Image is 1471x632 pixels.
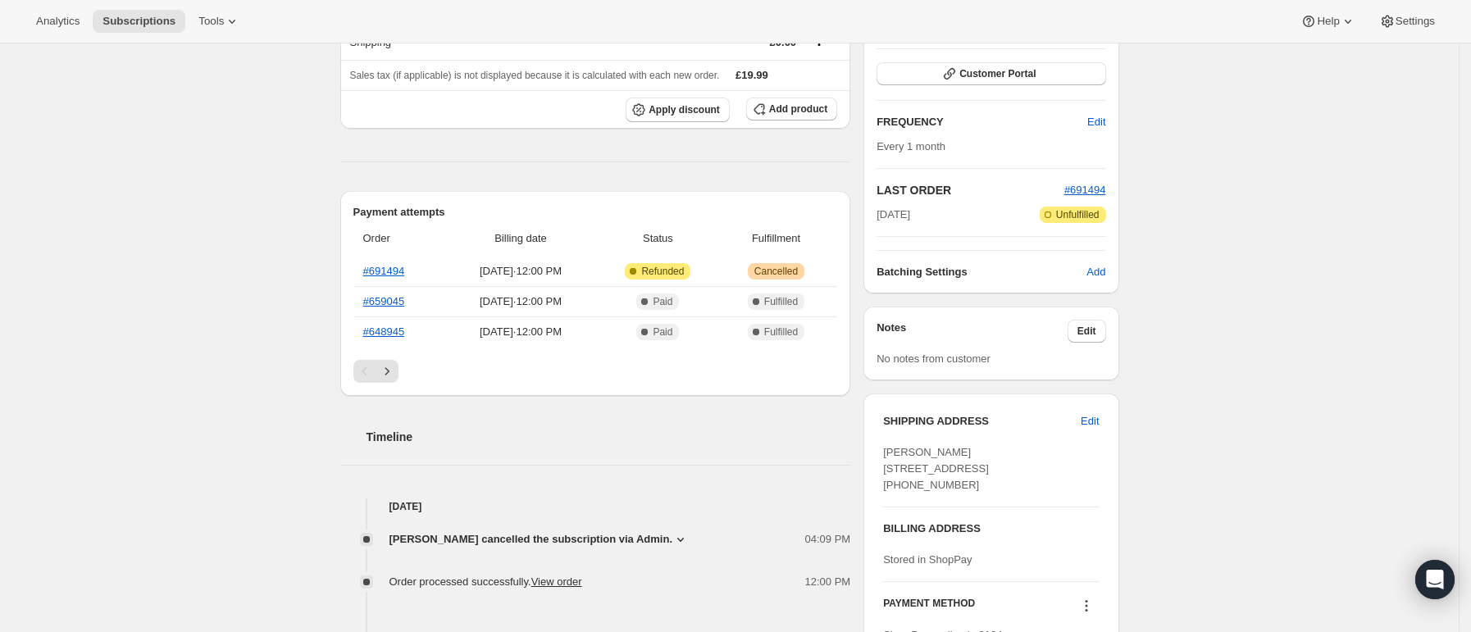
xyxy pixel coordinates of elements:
button: Edit [1071,408,1109,434]
span: Fulfillment [725,230,827,247]
span: Unfulfilled [1056,208,1100,221]
a: #691494 [363,265,405,277]
span: Billing date [450,230,591,247]
h3: Notes [877,320,1068,343]
span: [DATE] · 12:00 PM [450,293,591,310]
h2: Payment attempts [353,204,838,221]
span: Analytics [36,15,80,28]
button: Edit [1077,109,1115,135]
button: Settings [1369,10,1445,33]
h3: PAYMENT METHOD [883,597,975,619]
span: Help [1317,15,1339,28]
h3: BILLING ADDRESS [883,521,1099,537]
span: Edit [1077,325,1096,338]
a: View order [531,575,582,588]
span: Stored in ShopPay [883,553,972,566]
span: Customer Portal [959,67,1036,80]
span: Fulfilled [764,325,798,339]
span: Tools [198,15,224,28]
span: Sales tax (if applicable) is not displayed because it is calculated with each new order. [350,70,720,81]
span: Subscriptions [102,15,175,28]
span: Add [1086,264,1105,280]
h2: FREQUENCY [877,114,1087,130]
button: Add [1077,259,1115,285]
span: Status [601,230,715,247]
button: Help [1291,10,1365,33]
h6: Batching Settings [877,264,1086,280]
h2: LAST ORDER [877,182,1064,198]
span: [DATE] [877,207,910,223]
h4: [DATE] [340,498,851,515]
th: Order [353,221,446,257]
nav: Pagination [353,360,838,383]
button: Tools [189,10,250,33]
button: Customer Portal [877,62,1105,85]
span: 04:09 PM [805,531,851,548]
span: Settings [1396,15,1435,28]
h2: Timeline [367,429,851,445]
span: Every 1 month [877,140,945,152]
button: Analytics [26,10,89,33]
span: [PERSON_NAME] [STREET_ADDRESS] [PHONE_NUMBER] [883,446,989,491]
button: [PERSON_NAME] cancelled the subscription via Admin. [389,531,690,548]
span: Add product [769,102,827,116]
h3: SHIPPING ADDRESS [883,413,1081,430]
span: 12:00 PM [805,574,851,590]
button: Edit [1068,320,1106,343]
span: Edit [1081,413,1099,430]
span: Apply discount [649,103,720,116]
button: Add product [746,98,837,120]
button: #691494 [1064,182,1106,198]
span: £0.00 [770,36,797,48]
button: Subscriptions [93,10,185,33]
div: Open Intercom Messenger [1415,560,1455,599]
span: No notes from customer [877,352,991,365]
span: [DATE] · 12:00 PM [450,324,591,340]
span: Edit [1087,114,1105,130]
button: Next [376,360,398,383]
span: Refunded [641,265,684,278]
span: [PERSON_NAME] cancelled the subscription via Admin. [389,531,673,548]
span: £19.99 [735,69,768,81]
span: Paid [653,325,672,339]
a: #659045 [363,295,405,307]
a: #691494 [1064,184,1106,196]
button: Apply discount [626,98,730,122]
span: Cancelled [754,265,798,278]
span: Paid [653,295,672,308]
span: Order processed successfully. [389,575,582,588]
a: #648945 [363,325,405,338]
span: [DATE] · 12:00 PM [450,263,591,280]
span: Fulfilled [764,295,798,308]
